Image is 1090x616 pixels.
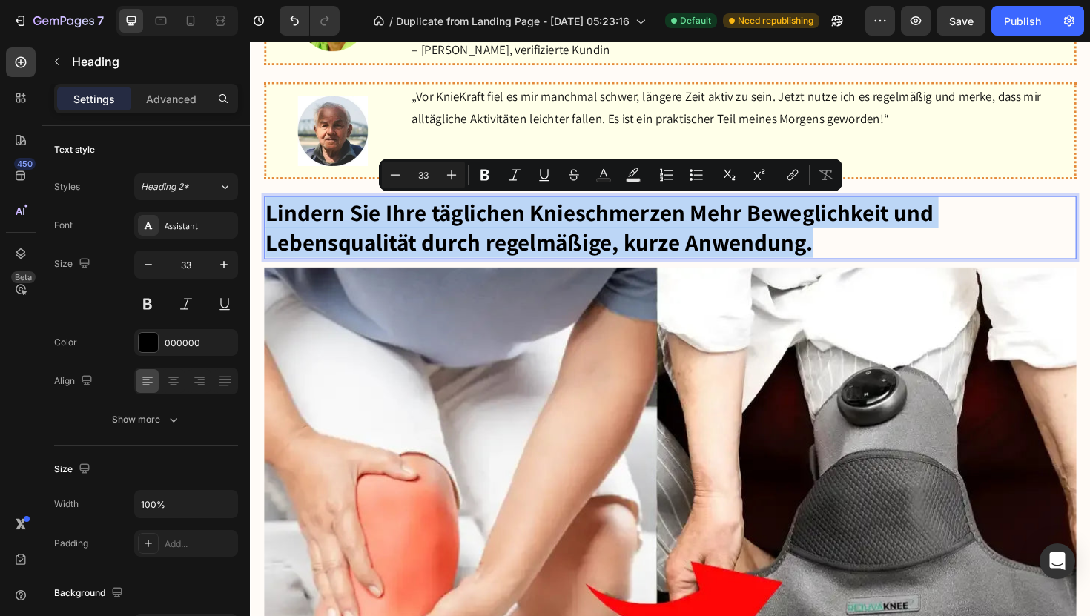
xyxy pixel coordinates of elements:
p: Advanced [146,91,196,107]
span: Default [680,14,711,27]
p: Heading [72,53,232,70]
img: gempages_578558750193877897-e8c1dabf-91c1-487c-8c98-5cec01a27f95.webp [50,58,125,132]
div: Text style [54,143,95,156]
span: / [389,13,393,29]
p: 7 [97,12,104,30]
div: 450 [14,158,36,170]
div: Publish [1004,13,1041,29]
span: Heading 2* [141,180,189,193]
div: Add... [165,537,234,551]
div: Beta [11,271,36,283]
div: Size [54,460,93,480]
div: Size [54,254,93,274]
iframe: Design area [250,42,1090,616]
div: Open Intercom Messenger [1040,543,1075,579]
span: Save [949,15,974,27]
div: Font [54,219,73,232]
div: Background [54,583,126,603]
p: Settings [73,91,115,107]
button: Show more [54,406,238,433]
button: Heading 2* [134,173,238,200]
div: Undo/Redo [280,6,340,36]
h2: Rich Text Editor. Editing area: main [15,164,875,231]
input: Auto [135,491,237,517]
div: Align [54,371,96,391]
div: Styles [54,180,80,193]
button: Publish [991,6,1054,36]
p: Lindern Sie Ihre täglichen Knieschmerzen Mehr Beweglichkeit und Lebensqualität durch regelmäßige,... [16,165,873,229]
div: 000000 [165,337,234,350]
div: Assistant [165,219,234,233]
button: Save [937,6,985,36]
div: Rich Text Editor. Editing area: main [170,45,873,145]
span: Need republishing [738,14,813,27]
button: 7 [6,6,110,36]
p: „Vor KnieKraft fiel es mir manchmal schwer, längere Zeit aktiv zu sein. Jetzt nutze ich es regelm... [171,47,871,95]
div: Show more [112,412,181,427]
div: Width [54,497,79,511]
div: Editor contextual toolbar [379,159,842,191]
p: – [PERSON_NAME], verifizierter Kunde [171,119,871,142]
div: Padding [54,537,88,550]
div: Color [54,336,77,349]
span: Duplicate from Landing Page - [DATE] 05:23:16 [396,13,630,29]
